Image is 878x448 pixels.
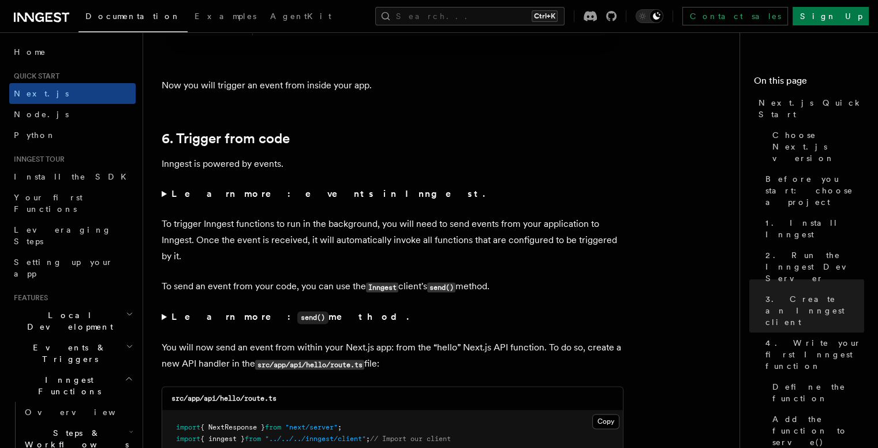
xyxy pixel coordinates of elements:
[9,305,136,337] button: Local Development
[200,435,245,443] span: { inngest }
[772,381,864,404] span: Define the function
[263,3,338,31] a: AgentKit
[768,376,864,409] a: Define the function
[765,249,864,284] span: 2. Run the Inngest Dev Server
[14,130,56,140] span: Python
[162,186,623,202] summary: Learn more: events in Inngest.
[338,423,342,431] span: ;
[162,309,623,326] summary: Learn more:send()method.
[162,216,623,264] p: To trigger Inngest functions to run in the background, you will need to send events from your app...
[195,12,256,21] span: Examples
[754,92,864,125] a: Next.js Quick Start
[297,311,328,324] code: send()
[765,217,864,240] span: 1. Install Inngest
[162,156,623,172] p: Inngest is powered by events.
[255,360,364,369] code: src/app/api/hello/route.ts
[9,187,136,219] a: Your first Functions
[9,369,136,402] button: Inngest Functions
[761,333,864,376] a: 4. Write your first Inngest function
[370,435,451,443] span: // Import our client
[162,278,623,295] p: To send an event from your code, you can use the client's method.
[176,435,200,443] span: import
[9,337,136,369] button: Events & Triggers
[14,225,111,246] span: Leveraging Steps
[25,408,144,417] span: Overview
[366,435,370,443] span: ;
[14,110,69,119] span: Node.js
[759,97,864,120] span: Next.js Quick Start
[427,282,455,292] code: send()
[14,257,113,278] span: Setting up your app
[768,125,864,169] a: Choose Next.js version
[9,104,136,125] a: Node.js
[176,423,200,431] span: import
[14,172,133,181] span: Install the SDK
[9,342,126,365] span: Events & Triggers
[9,374,125,397] span: Inngest Functions
[162,77,623,94] p: Now you will trigger an event from inside your app.
[9,72,59,81] span: Quick start
[270,12,331,21] span: AgentKit
[772,413,864,448] span: Add the function to serve()
[20,402,136,423] a: Overview
[765,337,864,372] span: 4. Write your first Inngest function
[162,130,290,147] a: 6. Trigger from code
[636,9,663,23] button: Toggle dark mode
[761,245,864,289] a: 2. Run the Inngest Dev Server
[171,311,411,322] strong: Learn more: method.
[14,46,46,58] span: Home
[200,423,265,431] span: { NextResponse }
[265,435,366,443] span: "../../../inngest/client"
[793,7,869,25] a: Sign Up
[14,193,83,214] span: Your first Functions
[9,293,48,303] span: Features
[9,83,136,104] a: Next.js
[171,394,277,402] code: src/app/api/hello/route.ts
[9,252,136,284] a: Setting up your app
[9,125,136,145] a: Python
[79,3,188,32] a: Documentation
[754,74,864,92] h4: On this page
[171,188,487,199] strong: Learn more: events in Inngest.
[761,212,864,245] a: 1. Install Inngest
[188,3,263,31] a: Examples
[285,423,338,431] span: "next/server"
[375,7,565,25] button: Search...Ctrl+K
[9,219,136,252] a: Leveraging Steps
[85,12,181,21] span: Documentation
[366,282,398,292] code: Inngest
[9,309,126,333] span: Local Development
[765,293,864,328] span: 3. Create an Inngest client
[532,10,558,22] kbd: Ctrl+K
[761,289,864,333] a: 3. Create an Inngest client
[765,173,864,208] span: Before you start: choose a project
[265,423,281,431] span: from
[682,7,788,25] a: Contact sales
[245,435,261,443] span: from
[772,129,864,164] span: Choose Next.js version
[592,414,619,429] button: Copy
[9,42,136,62] a: Home
[162,339,623,372] p: You will now send an event from within your Next.js app: from the “hello” Next.js API function. T...
[761,169,864,212] a: Before you start: choose a project
[9,155,65,164] span: Inngest tour
[14,89,69,98] span: Next.js
[9,166,136,187] a: Install the SDK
